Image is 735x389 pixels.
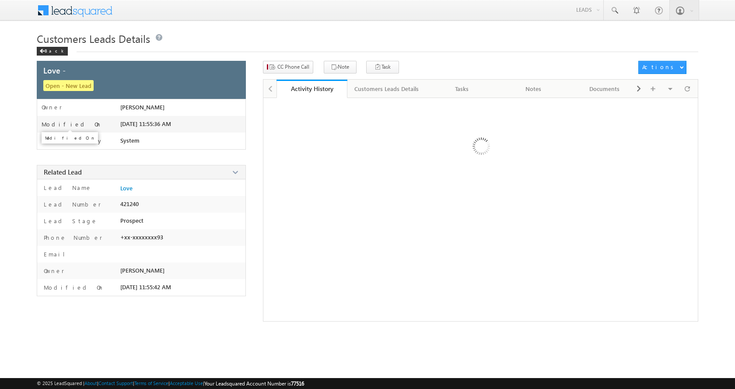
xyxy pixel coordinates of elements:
[37,379,304,388] span: © 2025 LeadSquared | | | | |
[120,104,164,111] span: [PERSON_NAME]
[44,168,82,176] span: Related Lead
[134,380,168,386] a: Terms of Service
[427,80,498,98] a: Tasks
[120,267,164,274] span: [PERSON_NAME]
[170,380,203,386] a: Acceptable Use
[120,284,171,291] span: [DATE] 11:55:42 AM
[435,102,526,193] img: Loading ...
[43,67,66,74] span: Love -
[277,63,309,71] span: CC Phone Call
[42,217,98,225] label: Lead Stage
[638,61,686,74] button: Actions
[120,137,140,144] span: System
[354,84,419,94] div: Customers Leads Details
[291,380,304,387] span: 77516
[43,80,94,91] span: Open - New Lead
[42,250,72,258] label: Email
[42,184,92,192] label: Lead Name
[576,84,633,94] div: Documents
[505,84,561,94] div: Notes
[42,200,101,208] label: Lead Number
[276,80,348,98] a: Activity History
[120,120,171,127] span: [DATE] 11:55:36 AM
[498,80,569,98] a: Notes
[642,63,677,71] div: Actions
[98,380,133,386] a: Contact Support
[120,185,133,192] a: Love
[120,217,143,224] span: Prospect
[42,267,64,275] label: Owner
[37,32,150,46] span: Customers Leads Details
[204,380,304,387] span: Your Leadsquared Account Number is
[366,61,399,74] button: Task
[45,135,94,141] p: Modified On
[324,61,357,74] button: Note
[42,284,104,291] label: Modified On
[37,47,68,56] div: Back
[120,200,139,207] span: 421240
[42,234,102,242] label: Phone Number
[569,80,640,98] a: Documents
[434,84,490,94] div: Tasks
[42,104,62,111] label: Owner
[263,61,313,74] button: CC Phone Call
[283,84,341,93] div: Activity History
[84,380,97,386] a: About
[120,234,163,241] span: +xx-xxxxxxxx93
[347,80,427,98] a: Customers Leads Details
[42,121,102,128] label: Modified On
